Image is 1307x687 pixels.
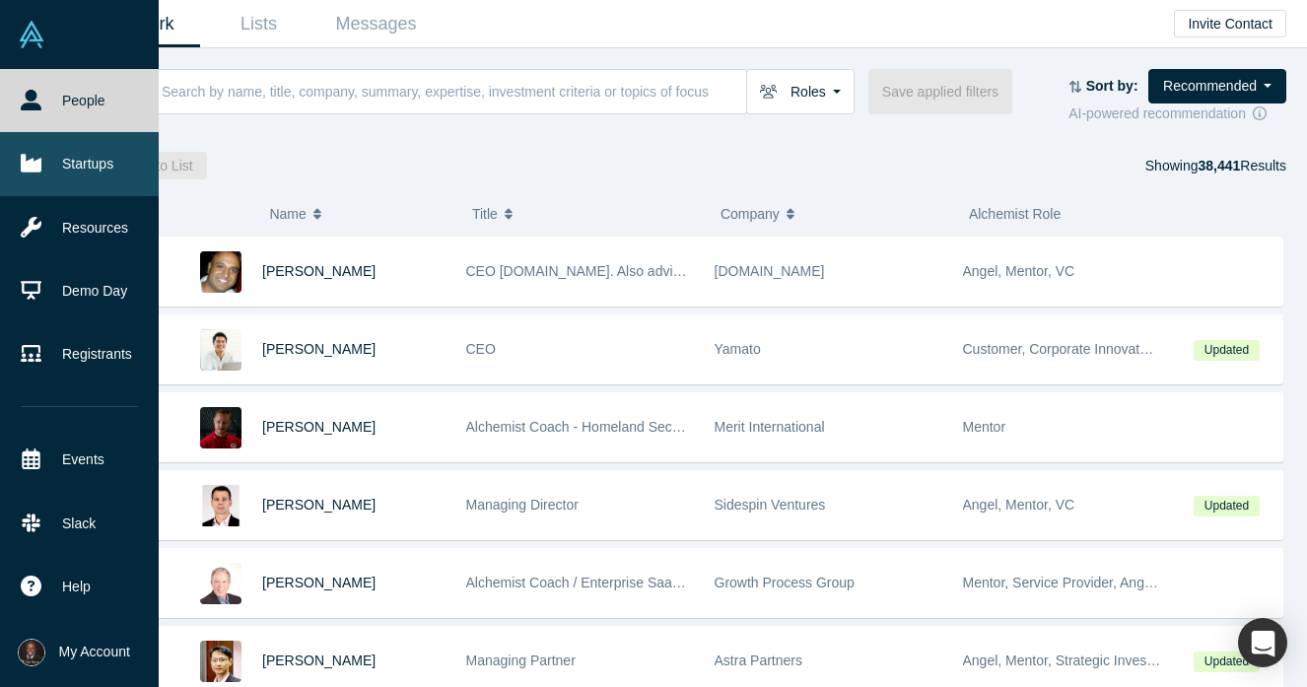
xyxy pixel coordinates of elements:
[715,419,825,435] span: Merit International
[59,642,130,662] span: My Account
[18,21,45,48] img: Alchemist Vault Logo
[200,641,241,682] img: Huang Lee's Profile Image
[721,193,948,235] button: Company
[62,577,91,597] span: Help
[466,497,579,513] span: Managing Director
[18,639,45,666] img: Don Ward's Account
[1148,69,1286,103] button: Recommended
[18,639,130,666] button: My Account
[114,152,207,179] button: Add to List
[200,485,241,526] img: Istvan Jonyer's Profile Image
[160,68,746,114] input: Search by name, title, company, summary, expertise, investment criteria or topics of focus
[715,653,802,668] span: Astra Partners
[269,193,451,235] button: Name
[963,263,1075,279] span: Angel, Mentor, VC
[200,563,241,604] img: Chuck DeVita's Profile Image
[466,653,576,668] span: Managing Partner
[1145,152,1286,179] div: Showing
[200,407,241,448] img: Austin Burson's Profile Image
[262,575,376,590] a: [PERSON_NAME]
[715,497,826,513] span: Sidespin Ventures
[200,251,241,293] img: Ben Cherian's Profile Image
[1086,78,1138,94] strong: Sort by:
[963,653,1163,668] span: Angel, Mentor, Strategic Investor
[1198,158,1240,173] strong: 38,441
[200,1,317,47] a: Lists
[963,497,1075,513] span: Angel, Mentor, VC
[1194,652,1259,672] span: Updated
[715,341,761,357] span: Yamato
[1174,10,1286,37] button: Invite Contact
[868,69,1012,114] button: Save applied filters
[269,193,306,235] span: Name
[969,206,1061,222] span: Alchemist Role
[472,193,700,235] button: Title
[715,263,825,279] span: [DOMAIN_NAME]
[1194,496,1259,516] span: Updated
[472,193,498,235] span: Title
[466,263,1086,279] span: CEO [DOMAIN_NAME]. Also advising and investing. Previously w/ Red Hat, Inktank, DreamHost, etc.
[1198,158,1286,173] span: Results
[466,419,781,435] span: Alchemist Coach - Homeland Security and Defense
[466,575,932,590] span: Alchemist Coach / Enterprise SaaS & Ai Subscription Model Thought Leader
[262,653,376,668] a: [PERSON_NAME]
[262,341,376,357] a: [PERSON_NAME]
[963,419,1006,435] span: Mentor
[715,575,855,590] span: Growth Process Group
[466,341,496,357] span: CEO
[262,263,376,279] a: [PERSON_NAME]
[1194,340,1259,361] span: Updated
[262,497,376,513] a: [PERSON_NAME]
[1068,103,1286,124] div: AI-powered recommendation
[262,419,376,435] a: [PERSON_NAME]
[721,193,780,235] span: Company
[200,329,241,371] img: Keiichi Matsumoto's Profile Image
[746,69,855,114] button: Roles
[317,1,435,47] a: Messages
